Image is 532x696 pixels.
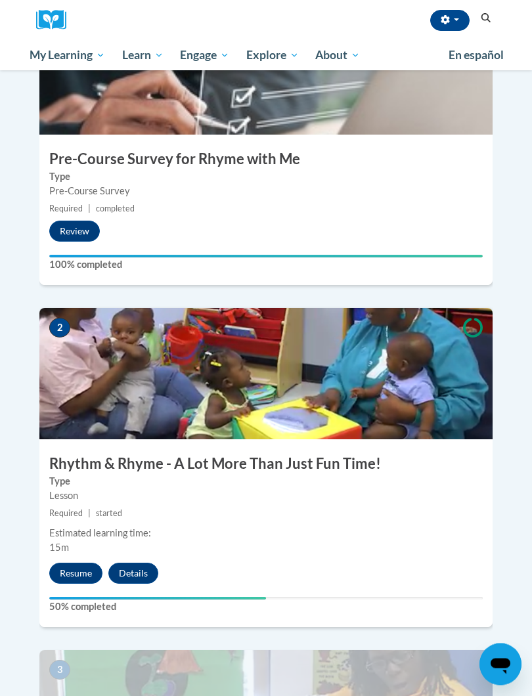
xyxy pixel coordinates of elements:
span: | [88,204,91,214]
label: 50% completed [49,600,483,615]
span: About [315,47,360,63]
img: Logo brand [36,10,76,30]
a: Explore [238,40,307,70]
a: En español [440,41,512,69]
h3: Rhythm & Rhyme - A Lot More Than Just Fun Time! [39,454,493,475]
label: Type [49,170,483,185]
span: Explore [246,47,299,63]
div: Lesson [49,489,483,504]
span: Required [49,509,83,519]
img: Course Image [39,309,493,440]
span: Engage [180,47,229,63]
h3: Pre-Course Survey for Rhyme with Me [39,150,493,170]
div: Your progress [49,598,266,600]
button: Review [49,221,100,242]
button: Search [476,11,496,26]
button: Details [108,563,158,584]
a: About [307,40,369,70]
span: Required [49,204,83,214]
button: Account Settings [430,10,470,31]
div: Pre-Course Survey [49,185,483,199]
a: Engage [171,40,238,70]
span: My Learning [30,47,105,63]
span: Learn [122,47,164,63]
span: started [96,509,122,519]
span: | [88,509,91,519]
div: Main menu [20,40,512,70]
button: Resume [49,563,102,584]
span: completed [96,204,135,214]
div: Estimated learning time: [49,527,483,541]
span: 2 [49,318,70,338]
span: 15m [49,542,69,554]
span: En español [449,48,504,62]
label: 100% completed [49,258,483,272]
iframe: Button to launch messaging window [479,643,521,685]
label: Type [49,475,483,489]
a: My Learning [21,40,114,70]
span: 3 [49,661,70,680]
a: Cox Campus [36,10,76,30]
a: Learn [114,40,172,70]
div: Your progress [49,255,483,258]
